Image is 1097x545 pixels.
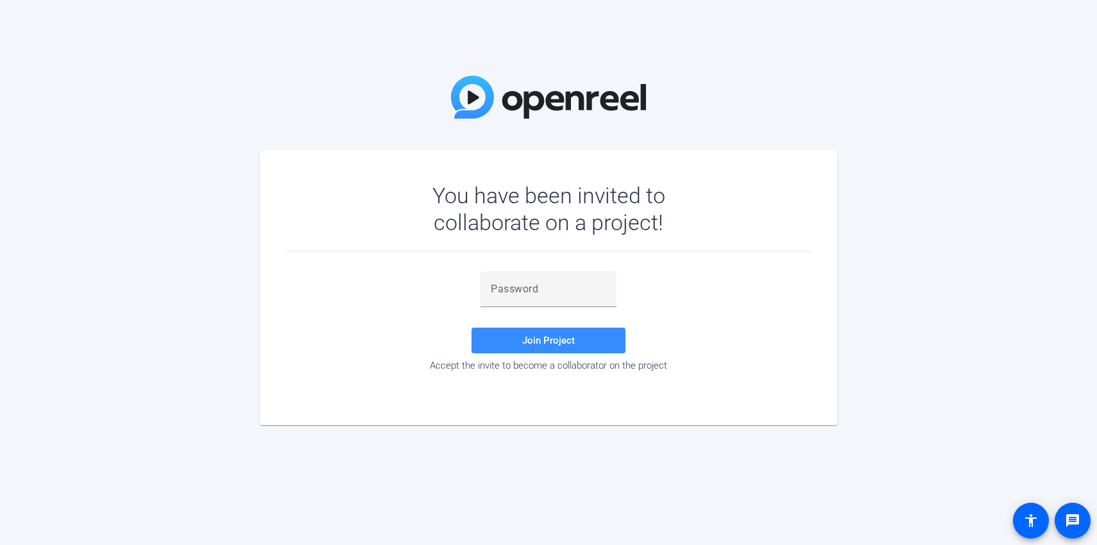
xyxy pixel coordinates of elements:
[451,76,646,119] img: OpenReel Logo
[491,281,606,297] input: Password
[1065,513,1080,528] mat-icon: message
[472,328,625,353] button: Join Project
[395,182,702,236] div: You have been invited to collaborate on a project!
[1023,513,1039,528] mat-icon: accessibility
[522,335,575,346] span: Join Project
[285,360,812,371] div: Accept the invite to become a collaborator on the project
